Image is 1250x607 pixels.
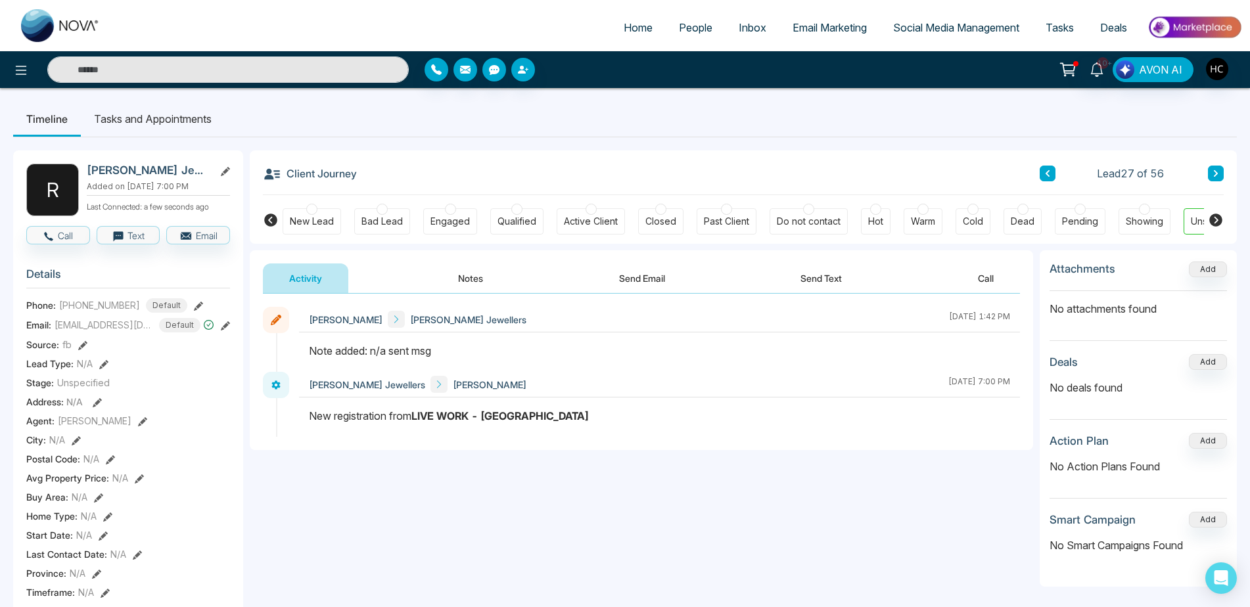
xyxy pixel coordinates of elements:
[83,452,99,466] span: N/A
[1050,434,1109,447] h3: Action Plan
[66,396,83,407] span: N/A
[1100,21,1127,34] span: Deals
[309,378,425,392] span: [PERSON_NAME] Jewellers
[263,164,357,183] h3: Client Journey
[26,267,230,288] h3: Details
[893,21,1019,34] span: Social Media Management
[110,547,126,561] span: N/A
[1189,261,1227,277] button: Add
[1087,15,1140,40] a: Deals
[26,226,90,244] button: Call
[76,528,92,542] span: N/A
[704,215,749,228] div: Past Client
[26,338,59,351] span: Source:
[72,490,87,504] span: N/A
[13,101,81,137] li: Timeline
[593,263,691,293] button: Send Email
[49,433,65,447] span: N/A
[87,198,230,213] p: Last Connected: a few seconds ago
[26,414,55,428] span: Agent:
[739,21,766,34] span: Inbox
[26,433,46,447] span: City :
[57,376,110,390] span: Unspecified
[911,215,935,228] div: Warm
[1113,57,1193,82] button: AVON AI
[26,509,78,523] span: Home Type :
[1050,262,1115,275] h3: Attachments
[679,21,712,34] span: People
[26,490,68,504] span: Buy Area :
[1050,355,1078,369] h3: Deals
[1081,57,1113,80] a: 10+
[868,215,883,228] div: Hot
[949,311,1010,328] div: [DATE] 1:42 PM
[624,21,653,34] span: Home
[1032,15,1087,40] a: Tasks
[948,376,1010,393] div: [DATE] 7:00 PM
[726,15,779,40] a: Inbox
[62,338,72,351] span: fb
[26,528,73,542] span: Start Date :
[112,471,128,485] span: N/A
[952,263,1020,293] button: Call
[793,21,867,34] span: Email Marketing
[290,215,334,228] div: New Lead
[963,215,983,228] div: Cold
[146,298,187,313] span: Default
[159,318,200,332] span: Default
[1050,380,1227,395] p: No deals found
[1189,354,1227,370] button: Add
[26,547,107,561] span: Last Contact Date :
[1097,166,1164,181] span: Lead 27 of 56
[432,263,509,293] button: Notes
[611,15,666,40] a: Home
[26,471,109,485] span: Avg Property Price :
[361,215,403,228] div: Bad Lead
[498,215,536,228] div: Qualified
[26,376,54,390] span: Stage:
[777,215,841,228] div: Do not contact
[70,566,85,580] span: N/A
[26,357,74,371] span: Lead Type:
[1050,291,1227,317] p: No attachments found
[58,414,131,428] span: [PERSON_NAME]
[774,263,868,293] button: Send Text
[166,226,230,244] button: Email
[26,566,66,580] span: Province :
[59,298,140,312] span: [PHONE_NUMBER]
[645,215,676,228] div: Closed
[1126,215,1163,228] div: Showing
[1011,215,1034,228] div: Dead
[87,164,209,177] h2: [PERSON_NAME] Jewellers
[263,263,348,293] button: Activity
[26,318,51,332] span: Email:
[1206,58,1228,80] img: User Avatar
[26,395,83,409] span: Address:
[1139,62,1182,78] span: AVON AI
[1097,57,1109,69] span: 10+
[666,15,726,40] a: People
[21,9,100,42] img: Nova CRM Logo
[97,226,160,244] button: Text
[1189,263,1227,274] span: Add
[453,378,526,392] span: [PERSON_NAME]
[779,15,880,40] a: Email Marketing
[309,313,382,326] span: [PERSON_NAME]
[1189,512,1227,528] button: Add
[26,452,80,466] span: Postal Code :
[1062,215,1098,228] div: Pending
[1046,21,1074,34] span: Tasks
[78,585,94,599] span: N/A
[55,318,153,332] span: [EMAIL_ADDRESS][DOMAIN_NAME]
[26,298,56,312] span: Phone:
[564,215,618,228] div: Active Client
[26,164,79,216] div: R
[880,15,1032,40] a: Social Media Management
[77,357,93,371] span: N/A
[1191,215,1243,228] div: Unspecified
[26,585,75,599] span: Timeframe :
[1050,459,1227,474] p: No Action Plans Found
[430,215,470,228] div: Engaged
[1189,433,1227,449] button: Add
[81,101,225,137] li: Tasks and Appointments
